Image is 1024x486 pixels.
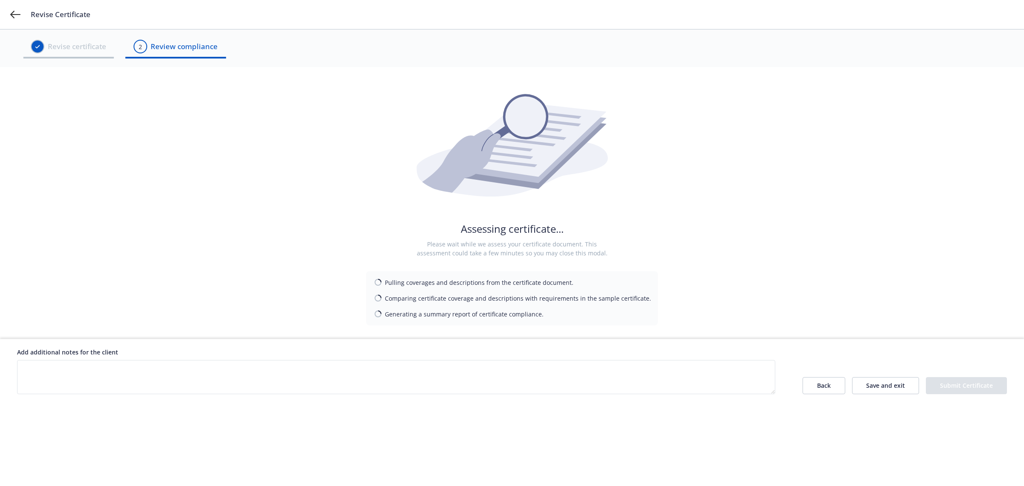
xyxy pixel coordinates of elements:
span: Review compliance [151,41,218,52]
div: 2 [139,42,142,51]
button: Save and exit [852,377,919,394]
div: Add additional notes for the client [17,348,775,357]
span: Revise certificate [48,41,106,52]
span: Revise Certificate [31,9,90,20]
div: Generating a summary report of certificate compliance. [385,310,544,319]
h2: Assessing certificate... [461,222,564,236]
button: Back [803,377,845,394]
div: Pulling coverages and descriptions from the certificate document. [385,278,573,287]
p: Please wait while we assess your certificate document. This assessment could take a few minutes s... [416,240,608,258]
div: Comparing certificate coverage and descriptions with requirements in the sample certificate. [385,294,651,303]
